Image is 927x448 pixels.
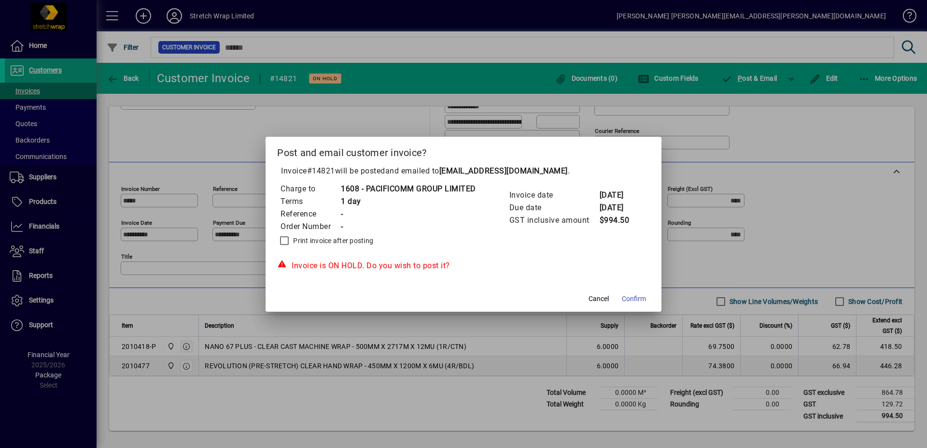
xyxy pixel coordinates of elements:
td: Order Number [280,220,340,233]
td: - [340,220,476,233]
span: Cancel [589,294,609,304]
td: [DATE] [599,202,638,214]
td: GST inclusive amount [509,214,599,227]
td: Charge to [280,183,340,195]
td: [DATE] [599,189,638,202]
td: Terms [280,195,340,208]
span: and emailed to [385,166,568,175]
td: $994.50 [599,214,638,227]
button: Cancel [583,290,614,308]
button: Confirm [618,290,650,308]
td: Reference [280,208,340,220]
td: - [340,208,476,220]
td: Due date [509,202,599,214]
span: #14821 [307,166,335,175]
p: Invoice will be posted . [277,165,650,177]
td: 1 day [340,195,476,208]
h2: Post and email customer invoice? [266,137,661,165]
span: Confirm [622,294,646,304]
td: 1608 - PACIFICOMM GROUP LIMITED [340,183,476,195]
b: [EMAIL_ADDRESS][DOMAIN_NAME] [439,166,568,175]
td: Invoice date [509,189,599,202]
label: Print invoice after posting [291,236,373,246]
div: Invoice is ON HOLD. Do you wish to post it? [277,260,650,272]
